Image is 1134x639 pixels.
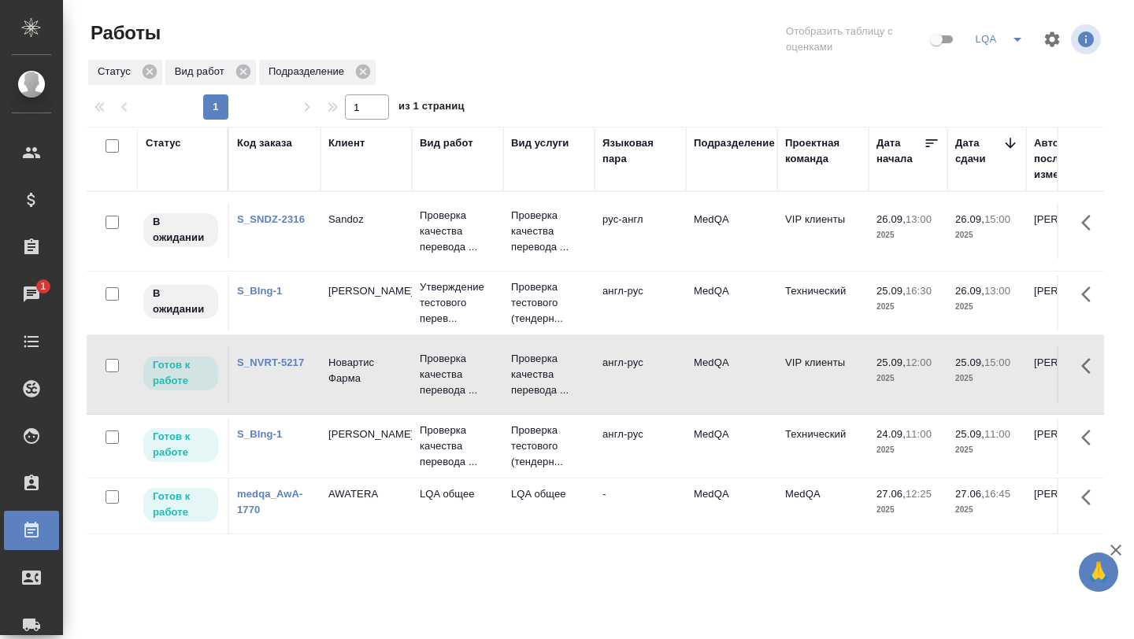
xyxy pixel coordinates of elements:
[984,356,1010,368] p: 15:00
[328,283,404,299] p: [PERSON_NAME]
[511,486,587,502] p: LQA общее
[142,212,220,249] div: Исполнитель назначен, приступать к работе пока рано
[398,97,465,120] span: из 1 страниц
[153,489,209,520] p: Готов к работе
[153,357,209,389] p: Готов к работе
[906,488,932,500] p: 12:25
[1026,419,1117,474] td: [PERSON_NAME]
[876,213,906,225] p: 26.09,
[1072,347,1110,385] button: Здесь прячутся важные кнопки
[1071,24,1104,54] span: Посмотреть информацию
[686,478,777,534] td: MedQA
[984,285,1010,297] p: 13:00
[694,135,775,151] div: Подразделение
[955,371,1018,386] p: 2025
[955,502,1018,518] p: 2025
[420,423,495,470] p: Проверка качества перевода ...
[1026,478,1117,534] td: [PERSON_NAME]
[165,60,256,85] div: Вид работ
[686,204,777,259] td: MedQA
[602,135,678,167] div: Языковая пара
[970,27,1033,52] div: split button
[1072,204,1110,242] button: Здесь прячутся важные кнопки
[876,299,939,315] p: 2025
[595,478,686,534] td: -
[876,135,924,167] div: Дата начала
[153,286,209,317] p: В ожидании
[876,371,939,386] p: 2025
[777,478,869,534] td: MedQA
[328,212,404,227] p: Sandoz
[955,488,984,500] p: 27.06,
[142,427,220,464] div: Исполнитель может приступить к работе
[595,419,686,474] td: англ-рус
[1072,419,1110,456] button: Здесь прячутся важные кнопки
[237,428,282,440] a: S_BIng-1
[955,442,1018,458] p: 2025
[777,347,869,402] td: VIP клиенты
[906,356,932,368] p: 12:00
[420,135,473,151] div: Вид работ
[153,429,209,460] p: Готов к работе
[955,213,984,225] p: 26.09,
[786,24,927,55] span: Отобразить таблицу с оценками
[955,285,984,297] p: 26.09,
[1072,275,1110,313] button: Здесь прячутся важные кнопки
[777,419,869,474] td: Технический
[175,64,230,79] p: Вид работ
[420,486,495,502] p: LQA общее
[876,502,939,518] p: 2025
[31,279,55,294] span: 1
[876,488,906,500] p: 27.06,
[237,135,292,151] div: Код заказа
[906,213,932,225] p: 13:00
[876,227,939,243] p: 2025
[785,135,861,167] div: Проектная команда
[328,355,404,386] p: Новартис Фарма
[955,227,1018,243] p: 2025
[146,135,181,151] div: Статус
[984,488,1010,500] p: 16:45
[142,486,220,523] div: Исполнитель может приступить к работе
[595,204,686,259] td: рус-англ
[328,427,404,442] p: [PERSON_NAME]
[87,20,161,46] span: Работы
[876,356,906,368] p: 25.09,
[686,275,777,331] td: MedQA
[237,488,303,515] a: medqa_AwA-1770
[328,135,365,151] div: Клиент
[876,428,906,440] p: 24.09,
[595,275,686,331] td: англ-рус
[955,135,1002,167] div: Дата сдачи
[906,285,932,297] p: 16:30
[4,275,59,314] a: 1
[511,351,587,398] p: Проверка качества перевода ...
[153,214,209,246] p: В ожидании
[955,428,984,440] p: 25.09,
[88,60,162,85] div: Статус
[511,423,587,470] p: Проверка тестового (тендерн...
[98,64,136,79] p: Статус
[686,347,777,402] td: MedQA
[420,279,495,327] p: Утверждение тестового перев...
[876,285,906,297] p: 25.09,
[259,60,376,85] div: Подразделение
[1085,556,1112,589] span: 🙏
[328,486,404,502] p: AWATERA
[1026,347,1117,402] td: [PERSON_NAME]
[511,279,587,327] p: Проверка тестового (тендерн...
[955,356,984,368] p: 25.09,
[1026,275,1117,331] td: [PERSON_NAME]
[955,299,1018,315] p: 2025
[595,347,686,402] td: англ-рус
[420,208,495,255] p: Проверка качества перевода ...
[777,204,869,259] td: VIP клиенты
[876,442,939,458] p: 2025
[420,351,495,398] p: Проверка качества перевода ...
[237,285,282,297] a: S_BIng-1
[1072,478,1110,516] button: Здесь прячутся важные кнопки
[686,419,777,474] td: MedQA
[1079,552,1118,592] button: 🙏
[777,275,869,331] td: Технический
[142,283,220,320] div: Исполнитель назначен, приступать к работе пока рано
